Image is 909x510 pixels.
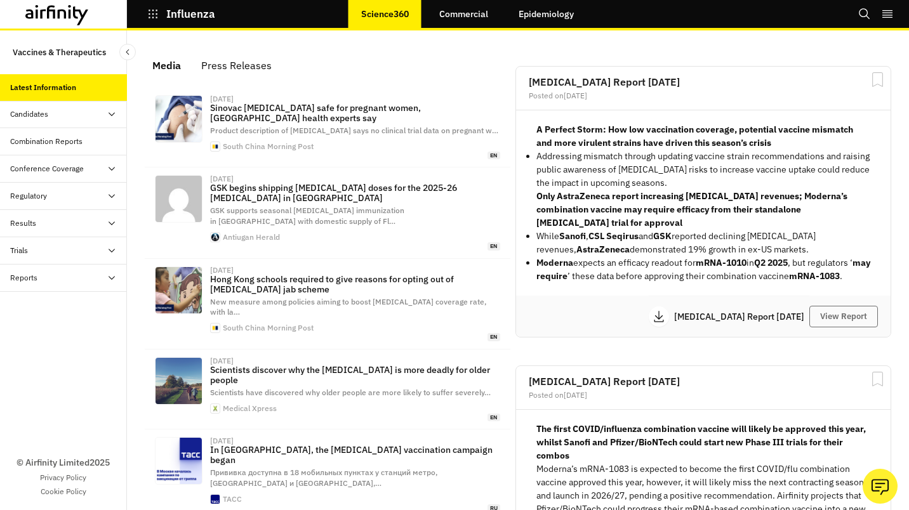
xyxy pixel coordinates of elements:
div: Posted on [DATE] [529,391,878,399]
strong: A Perfect Storm: How low vaccination coverage, potential vaccine mismatch and more virulent strai... [536,124,853,148]
div: [DATE] [210,437,234,445]
div: [DATE] [210,95,234,103]
button: Influenza [147,3,215,25]
span: New measure among policies aiming to boost [MEDICAL_DATA] coverage rate, with la … [210,297,486,317]
div: Candidates [10,108,48,120]
span: en [488,333,500,341]
a: [DATE]Scientists discover why the [MEDICAL_DATA] is more deadly for older peopleScientists have d... [145,350,510,429]
div: Antiugan Herald [223,233,280,241]
div: Posted on [DATE] [529,92,878,100]
div: Media [152,56,181,75]
strong: Only AstraZeneca report increasing [MEDICAL_DATA] revenues; Moderna’s combination vaccine may req... [536,190,847,228]
div: [DATE] [210,266,234,274]
strong: mRNA-1083 [789,270,840,282]
div: TACC [223,495,242,503]
img: tass-logo.jpg [211,495,220,504]
p: Scientists discover why the [MEDICAL_DATA] is more deadly for older people [210,365,500,385]
div: Trials [10,245,28,256]
img: scmp-icon-256x256.png [211,324,220,332]
a: [DATE]Hong Kong schools required to give reasons for opting out of [MEDICAL_DATA] jab schemeNew m... [145,259,510,350]
div: Regulatory [10,190,47,202]
img: 24993201 [156,438,202,484]
img: web-app-manifest-512x512.png [211,404,220,413]
img: scmp-icon-256x256.png [211,142,220,151]
div: Medical Xpress [223,405,277,412]
span: en [488,242,500,251]
span: Scientists have discovered why older people are more likely to suffer severely … [210,388,491,397]
p: Science360 [361,9,409,19]
a: Privacy Policy [40,472,86,483]
p: Hong Kong schools required to give reasons for opting out of [MEDICAL_DATA] jab scheme [210,274,500,294]
span: Прививка доступна в 18 мобильных пунктах у станций метро, [GEOGRAPHIC_DATA] и [GEOGRAPHIC_DATA], … [210,468,437,488]
p: Sinovac [MEDICAL_DATA] safe for pregnant women, [GEOGRAPHIC_DATA] health experts say [210,103,500,123]
div: Conference Coverage [10,163,84,174]
strong: Q2 2025 [754,257,788,268]
strong: GSK [653,230,672,242]
div: [DATE] [210,175,234,183]
button: Close Sidebar [119,44,136,60]
span: GSK supports seasonal [MEDICAL_DATA] immunization in [GEOGRAPHIC_DATA] with domestic supply of Fl … [210,206,404,226]
img: 6ebbcfd5b80bc3aec8966381e6516dec5e9dab5685d78d614e00cc11a74976d9 [156,176,202,222]
p: GSK begins shipping [MEDICAL_DATA] doses for the 2025-26 [MEDICAL_DATA] in [GEOGRAPHIC_DATA] [210,183,500,203]
div: Latest Information [10,82,76,93]
span: en [488,414,500,422]
h2: [MEDICAL_DATA] Report [DATE] [529,77,878,87]
svg: Bookmark Report [870,371,886,387]
span: Product description of [MEDICAL_DATA] says no clinical trial data on pregnant w … [210,126,498,135]
p: In [GEOGRAPHIC_DATA], the [MEDICAL_DATA] vaccination campaign began [210,445,500,465]
img: 3-olderpeople.jpg [156,358,202,404]
button: Ask our analysts [863,469,898,504]
span: en [488,152,500,160]
img: cropped-sicoA-270x270.png [211,233,220,242]
div: Press Releases [201,56,272,75]
h2: [MEDICAL_DATA] Report [DATE] [529,376,878,386]
strong: mRNA-1010 [696,257,746,268]
p: Vaccines & Therapeutics [13,41,106,64]
div: Results [10,218,36,229]
li: expects an efficacy readout for in , but regulators ‘ ’ these data before approving their combina... [536,256,870,283]
div: [DATE] [210,357,234,365]
strong: Sanofi [559,230,586,242]
div: Reports [10,272,37,284]
div: South China Morning Post [223,143,314,150]
li: While , and reported declining [MEDICAL_DATA] revenues, demonstrated 19% growth in ex-US markets. [536,230,870,256]
img: 7ca19b06-0cf3-415c-a440-c3de55b91b82_67bd9752.jpg [156,96,202,142]
p: Influenza [166,8,215,20]
button: Search [858,3,871,25]
strong: CSL Seqirus [588,230,639,242]
p: [MEDICAL_DATA] Report [DATE] [674,312,809,321]
div: Combination Reports [10,136,83,147]
img: 90f65aea-98a8-4ea0-bd48-4c9e31e8f350_6f8c8aed.jpg [156,267,202,313]
a: [DATE]Sinovac [MEDICAL_DATA] safe for pregnant women, [GEOGRAPHIC_DATA] health experts sayProduct... [145,88,510,167]
strong: AstraZeneca [576,244,630,255]
strong: The first COVID/influenza combination vaccine will likely be approved this year, whilst Sanofi an... [536,423,866,461]
p: © Airfinity Limited 2025 [17,456,110,469]
div: South China Morning Post [223,324,314,332]
a: [DATE]GSK begins shipping [MEDICAL_DATA] doses for the 2025-26 [MEDICAL_DATA] in [GEOGRAPHIC_DATA... [145,167,510,258]
button: View Report [809,306,878,327]
a: Cookie Policy [41,486,86,497]
strong: Moderna [536,257,573,268]
svg: Bookmark Report [870,72,886,88]
li: Addressing mismatch through updating vaccine strain recommendations and raising public awareness ... [536,150,870,190]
